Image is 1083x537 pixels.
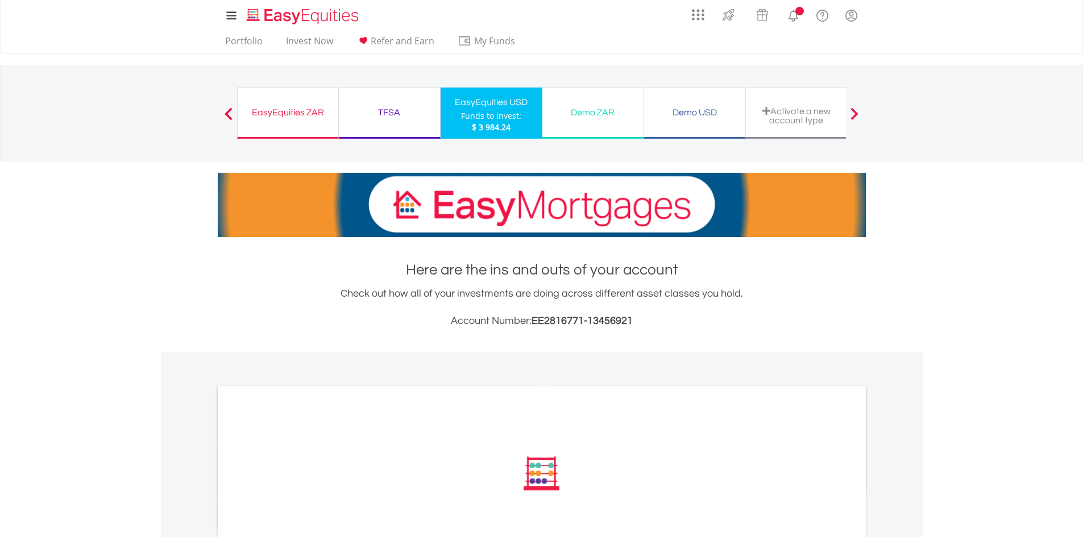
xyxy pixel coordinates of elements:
img: thrive-v2.svg [719,6,738,24]
a: My Profile [837,3,866,28]
div: Check out how all of your investments are doing across different asset classes you hold. [218,286,866,329]
img: vouchers-v2.svg [753,6,771,24]
img: EasyMortage Promotion Banner [218,173,866,237]
img: EasyEquities_Logo.png [244,7,363,26]
h3: Account Number: [218,313,866,329]
div: Demo USD [651,105,738,120]
span: My Funds [458,34,532,48]
div: EasyEquities USD [447,94,536,110]
a: Refer and Earn [352,35,439,53]
a: Notifications [779,3,808,26]
div: EasyEquities ZAR [244,105,331,120]
a: AppsGrid [684,3,712,21]
a: Home page [242,3,363,26]
span: $ 3 984.24 [472,122,511,132]
a: Vouchers [745,3,779,24]
span: Refer and Earn [371,35,434,47]
div: Funds to invest: [461,110,521,122]
img: grid-menu-icon.svg [692,9,704,21]
div: TFSA [346,105,433,120]
div: Demo ZAR [549,105,637,120]
a: Invest Now [281,35,338,53]
div: Activate a new account type [753,106,840,125]
a: Portfolio [221,35,267,53]
h1: Here are the ins and outs of your account [218,260,866,280]
a: FAQ's and Support [808,3,837,26]
span: EE2816771-13456921 [532,315,633,326]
